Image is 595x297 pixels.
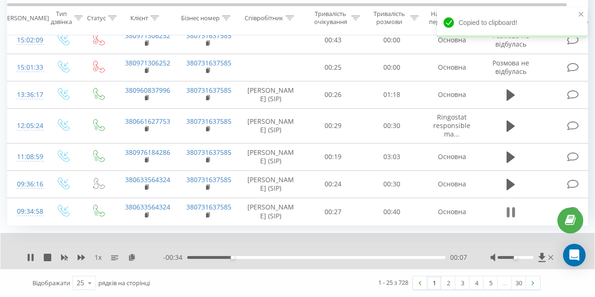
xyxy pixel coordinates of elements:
td: Основна [421,26,483,54]
div: Назва схеми переадресації [429,10,469,26]
a: 380731637585 [186,86,231,95]
a: 380731637585 [186,31,231,40]
a: 4 [469,276,484,289]
div: Copied to clipboard! [437,8,587,38]
td: 00:30 [363,109,421,144]
div: Тип дзвінка [51,10,72,26]
span: рядків на сторінці [98,279,150,287]
td: Основна [421,81,483,108]
div: [PERSON_NAME] [1,14,49,22]
a: 2 [441,276,455,289]
a: 380971306252 [125,31,170,40]
td: [PERSON_NAME] (SIP) [238,109,304,144]
td: Основна [421,54,483,81]
a: 380661627753 [125,117,170,126]
div: 13:36:17 [17,86,36,104]
div: Клієнт [130,14,148,22]
a: 380731637585 [186,148,231,157]
div: Open Intercom Messenger [563,244,586,266]
div: Бізнес номер [181,14,220,22]
a: 380731637585 [186,202,231,211]
div: 09:34:58 [17,202,36,221]
td: 00:29 [304,109,363,144]
a: 380971306252 [125,58,170,67]
a: 30 [512,276,526,289]
td: [PERSON_NAME] (SIP) [238,81,304,108]
div: Співробітник [245,14,283,22]
td: 00:26 [304,81,363,108]
td: Основна [421,198,483,225]
td: 00:00 [363,26,421,54]
div: Тривалість розмови [371,10,408,26]
td: [PERSON_NAME] (SIP) [238,198,304,225]
td: 00:27 [304,198,363,225]
span: Відображати [32,279,70,287]
a: 380633564324 [125,175,170,184]
div: 12:05:24 [17,117,36,135]
a: 3 [455,276,469,289]
td: 00:43 [304,26,363,54]
div: 11:08:59 [17,148,36,166]
div: Accessibility label [231,256,235,259]
td: 01:18 [363,81,421,108]
a: 1 [427,276,441,289]
td: 00:00 [363,54,421,81]
span: 00:07 [450,253,467,262]
td: 00:19 [304,143,363,170]
div: 15:02:09 [17,31,36,49]
span: 1 x [95,253,102,262]
a: 380976184286 [125,148,170,157]
td: 00:25 [304,54,363,81]
a: 380731637585 [186,175,231,184]
td: 00:24 [304,170,363,198]
a: 380633564324 [125,202,170,211]
span: Розмова не відбулась [492,58,529,76]
div: 25 [77,278,84,288]
td: Основна [421,143,483,170]
button: close [578,10,585,19]
div: Статус [87,14,106,22]
td: 03:03 [363,143,421,170]
div: 1 - 25 з 728 [378,278,408,287]
td: Основна [421,170,483,198]
td: [PERSON_NAME] (SIP) [238,143,304,170]
div: 09:36:16 [17,175,36,193]
td: [PERSON_NAME] (SIP) [238,170,304,198]
a: 380960837996 [125,86,170,95]
td: 00:40 [363,198,421,225]
span: - 00:34 [163,253,187,262]
a: 380731637585 [186,117,231,126]
div: … [498,276,512,289]
td: 00:30 [363,170,421,198]
div: Accessibility label [514,256,517,259]
span: Ringostat responsible ma... [433,112,470,138]
div: Тривалість очікування [312,10,349,26]
a: 380731637585 [186,58,231,67]
a: 5 [484,276,498,289]
div: 15:01:33 [17,58,36,77]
